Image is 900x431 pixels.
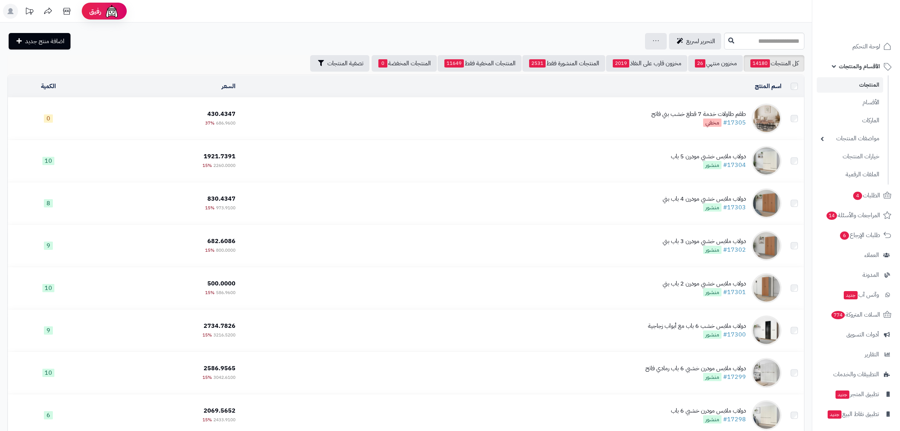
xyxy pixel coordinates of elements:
span: المراجعات والأسئلة [826,210,880,221]
a: المنتجات المخفية فقط11649 [438,55,522,72]
span: 1921.7391 [204,152,235,161]
span: منشور [703,373,721,381]
span: 10 [42,284,54,292]
span: 430.4347 [207,110,235,119]
img: دولاب ملابس خشب 6 باب مع أبواب زجاجية [751,315,781,345]
span: 2069.5652 [204,406,235,415]
span: 800.0000 [216,247,235,254]
div: دولاب ملابس مودرن خشبي 6 باب رمادي فاتح [645,364,746,373]
span: 8 [44,199,53,207]
img: دولاب ملابس مودرن خشبي 6 باب [751,400,781,430]
a: تطبيق المتجرجديد [817,385,895,403]
a: #17299 [723,372,746,381]
img: دولاب ملابس خشبي مودرن 3 باب بني [751,231,781,261]
span: 9 [44,326,53,335]
a: المراجعات والأسئلة14 [817,206,895,224]
span: 15% [205,289,214,296]
a: طلبات الإرجاع6 [817,226,895,244]
span: طلبات الإرجاع [839,230,880,240]
span: 3042.6100 [213,374,235,381]
span: 0 [44,114,53,123]
span: 500.0000 [207,279,235,288]
a: اضافة منتج جديد [9,33,70,50]
span: أدوات التسويق [846,329,879,340]
a: تحديثات المنصة [20,4,39,21]
span: 26 [695,59,705,68]
a: وآتس آبجديد [817,286,895,304]
span: 2019 [613,59,629,68]
a: #17298 [723,415,746,424]
span: جديد [828,410,841,419]
span: السلات المتروكة [831,309,880,320]
span: رفيق [89,7,101,16]
a: #17300 [723,330,746,339]
span: 15% [202,416,212,423]
span: منشور [703,246,721,254]
a: المنتجات المخفضة0 [372,55,437,72]
a: المنتجات المنشورة فقط2531 [522,55,605,72]
span: 2531 [529,59,546,68]
span: 6 [44,411,53,419]
span: 682.6086 [207,237,235,246]
span: مخفي [703,119,721,127]
a: السلات المتروكة774 [817,306,895,324]
a: الطلبات4 [817,186,895,204]
div: طقم طاولات خدمة 7 قطع خشب بني فاتح [651,110,746,119]
span: منشور [703,203,721,212]
span: المدونة [862,270,879,280]
a: #17305 [723,118,746,127]
span: 2433.9100 [213,416,235,423]
span: 4 [853,192,862,200]
span: 11649 [444,59,464,68]
a: الأقسام [817,95,883,111]
img: طقم طاولات خدمة 7 قطع خشب بني فاتح [751,104,781,134]
a: التطبيقات والخدمات [817,365,895,383]
div: دولاب ملابس خشبي مودرن 3 باب بني [663,237,746,246]
span: 0 [378,59,387,68]
div: دولاب ملابس خشبي مودرن 2 باب بني [663,279,746,288]
span: 2734.7826 [204,321,235,330]
span: 15% [205,247,214,254]
span: اضافة منتج جديد [25,37,64,46]
span: 774 [831,311,845,319]
a: خيارات المنتجات [817,149,883,165]
span: 3216.5200 [213,332,235,338]
span: 6 [840,231,849,240]
a: أدوات التسويق [817,326,895,344]
a: السعر [222,82,235,91]
div: دولاب ملابس خشب 6 باب مع أبواب زجاجية [648,322,746,330]
span: منشور [703,330,721,339]
a: كل المنتجات14180 [744,55,804,72]
a: مواصفات المنتجات [817,131,883,147]
span: منشور [703,288,721,296]
div: دولاب ملابس خشبي مودرن 5 باب [671,152,746,161]
a: #17304 [723,161,746,170]
a: لوحة التحكم [817,38,895,56]
span: التحرير لسريع [686,37,715,46]
img: دولاب ملابس خشبي مودرن 2 باب بني [751,273,781,303]
span: لوحة التحكم [852,41,880,52]
span: 586.9600 [216,289,235,296]
span: 973.9100 [216,204,235,211]
a: الماركات [817,113,883,129]
span: 830.4347 [207,194,235,203]
a: #17302 [723,245,746,254]
span: منشور [703,161,721,169]
a: #17303 [723,203,746,212]
img: ai-face.png [104,4,119,19]
span: 10 [42,157,54,165]
span: العملاء [864,250,879,260]
span: 15% [202,332,212,338]
span: 15% [205,204,214,211]
span: 14 [826,212,837,220]
img: دولاب ملابس خشبي مودرن 4 باب بني [751,188,781,218]
span: منشور [703,415,721,423]
a: مخزون قارب على النفاذ2019 [606,55,687,72]
span: 14180 [750,59,770,68]
span: 2260.0000 [213,162,235,169]
a: الكمية [41,82,56,91]
span: تصفية المنتجات [327,59,363,68]
a: مخزون منتهي26 [688,55,743,72]
span: جديد [835,390,849,399]
img: دولاب ملابس مودرن خشبي 6 باب رمادي فاتح [751,358,781,388]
